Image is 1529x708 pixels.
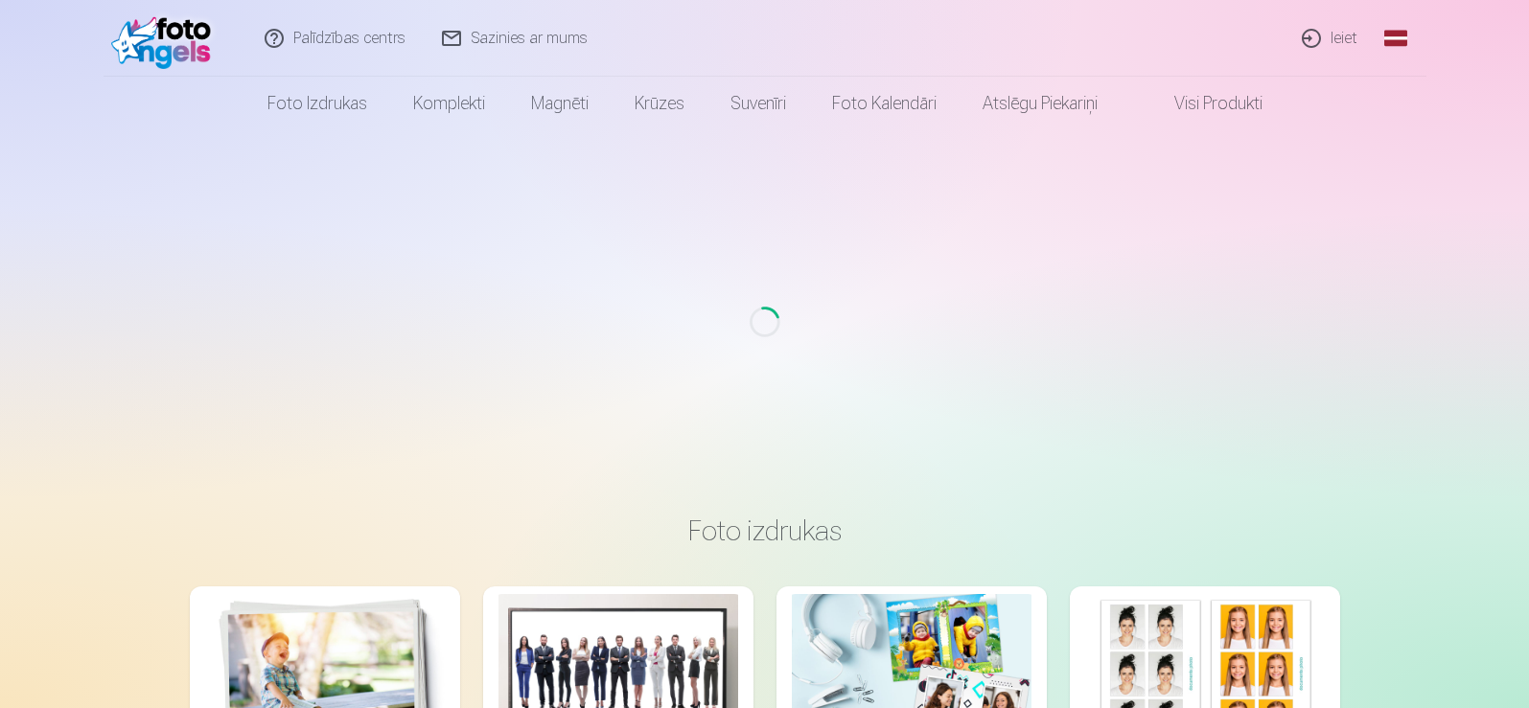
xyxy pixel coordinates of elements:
a: Foto izdrukas [244,77,390,130]
a: Atslēgu piekariņi [960,77,1121,130]
a: Foto kalendāri [809,77,960,130]
h3: Foto izdrukas [205,514,1325,548]
a: Visi produkti [1121,77,1286,130]
a: Suvenīri [707,77,809,130]
a: Magnēti [508,77,612,130]
a: Krūzes [612,77,707,130]
img: /fa1 [111,8,221,69]
a: Komplekti [390,77,508,130]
